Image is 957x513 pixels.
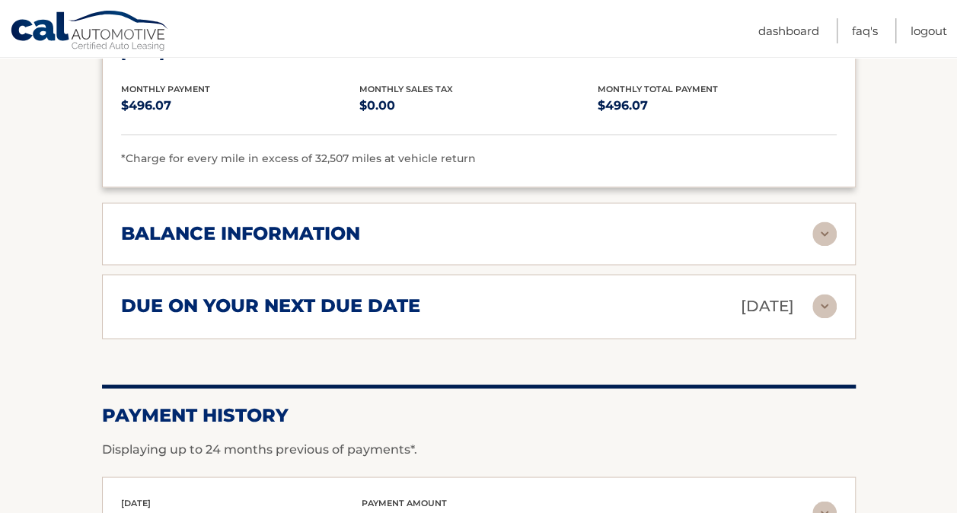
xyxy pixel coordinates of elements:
[852,18,878,43] a: FAQ's
[758,18,819,43] a: Dashboard
[121,222,360,245] h2: balance information
[359,95,598,116] p: $0.00
[10,10,170,54] a: Cal Automotive
[102,403,856,426] h2: Payment History
[121,151,476,165] span: *Charge for every mile in excess of 32,507 miles at vehicle return
[121,295,420,317] h2: due on your next due date
[102,440,856,458] p: Displaying up to 24 months previous of payments*.
[598,95,836,116] p: $496.07
[812,294,837,318] img: accordion-rest.svg
[121,84,210,94] span: Monthly Payment
[598,84,718,94] span: Monthly Total Payment
[121,497,151,508] span: [DATE]
[359,84,453,94] span: Monthly Sales Tax
[812,221,837,246] img: accordion-rest.svg
[121,95,359,116] p: $496.07
[362,497,447,508] span: payment amount
[741,293,794,320] p: [DATE]
[911,18,947,43] a: Logout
